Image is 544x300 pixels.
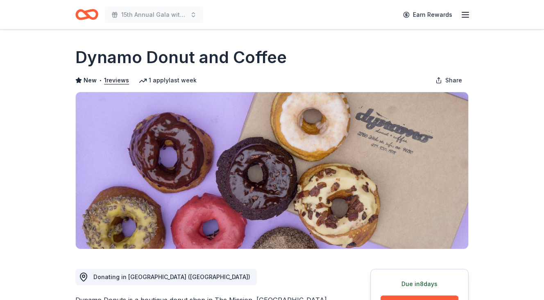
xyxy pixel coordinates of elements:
img: Image for Dynamo Donut and Coffee [76,92,468,249]
div: Due in 8 days [381,279,458,289]
button: 1reviews [104,75,129,85]
span: 15th Annual Gala with Jobs with Justice SF [121,10,187,20]
h1: Dynamo Donut and Coffee [75,46,287,69]
button: Share [429,72,469,89]
span: New [84,75,97,85]
a: Home [75,5,98,24]
span: Donating in [GEOGRAPHIC_DATA] ([GEOGRAPHIC_DATA]) [93,273,250,280]
span: Share [445,75,462,85]
div: 1 apply last week [139,75,197,85]
a: Earn Rewards [398,7,457,22]
span: • [99,77,102,84]
button: 15th Annual Gala with Jobs with Justice SF [105,7,203,23]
